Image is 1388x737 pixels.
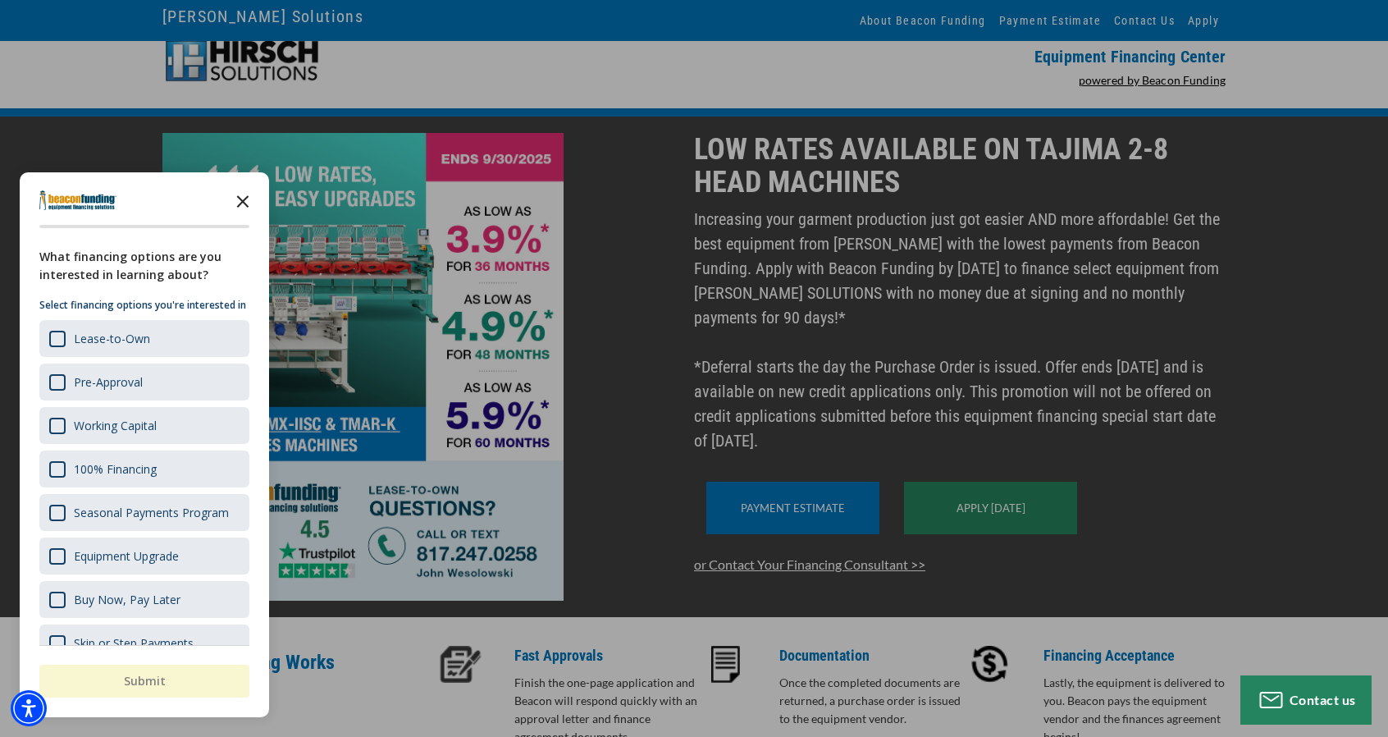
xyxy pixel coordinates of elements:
[74,418,157,433] div: Working Capital
[1290,692,1356,707] span: Contact us
[39,297,249,314] p: Select financing options you're interested in
[74,505,229,520] div: Seasonal Payments Program
[1240,675,1372,725] button: Contact us
[74,461,157,477] div: 100% Financing
[39,407,249,444] div: Working Capital
[39,494,249,531] div: Seasonal Payments Program
[39,248,249,284] div: What financing options are you interested in learning about?
[39,364,249,401] div: Pre-Approval
[39,625,249,661] div: Skip or Step Payments
[74,548,179,564] div: Equipment Upgrade
[39,190,116,210] img: Company logo
[74,635,194,651] div: Skip or Step Payments
[226,184,259,217] button: Close the survey
[39,665,249,698] button: Submit
[11,690,47,726] div: Accessibility Menu
[74,374,143,390] div: Pre-Approval
[74,331,150,346] div: Lease-to-Own
[74,592,180,607] div: Buy Now, Pay Later
[39,320,249,357] div: Lease-to-Own
[39,538,249,574] div: Equipment Upgrade
[20,172,269,717] div: Survey
[39,581,249,618] div: Buy Now, Pay Later
[39,451,249,488] div: 100% Financing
